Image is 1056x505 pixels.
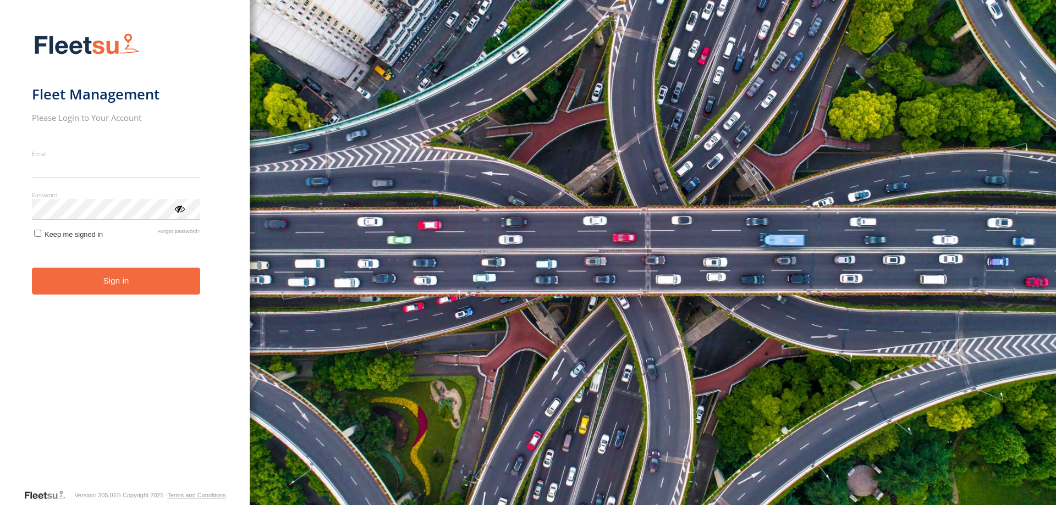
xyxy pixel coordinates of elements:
div: Version: 305.01 [74,492,116,498]
label: Password [32,191,201,199]
form: main [32,26,218,489]
div: © Copyright 2025 - [117,492,226,498]
label: Email [32,149,201,158]
div: ViewPassword [174,203,185,214]
a: Terms and Conditions [167,492,226,498]
a: Forgot password? [157,228,200,238]
input: Keep me signed in [34,230,41,237]
h2: Please Login to Your Account [32,112,201,123]
a: Visit our Website [24,490,74,501]
img: Fleetsu [32,31,142,59]
span: Keep me signed in [45,230,103,238]
button: Sign in [32,268,201,295]
h1: Fleet Management [32,85,201,103]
